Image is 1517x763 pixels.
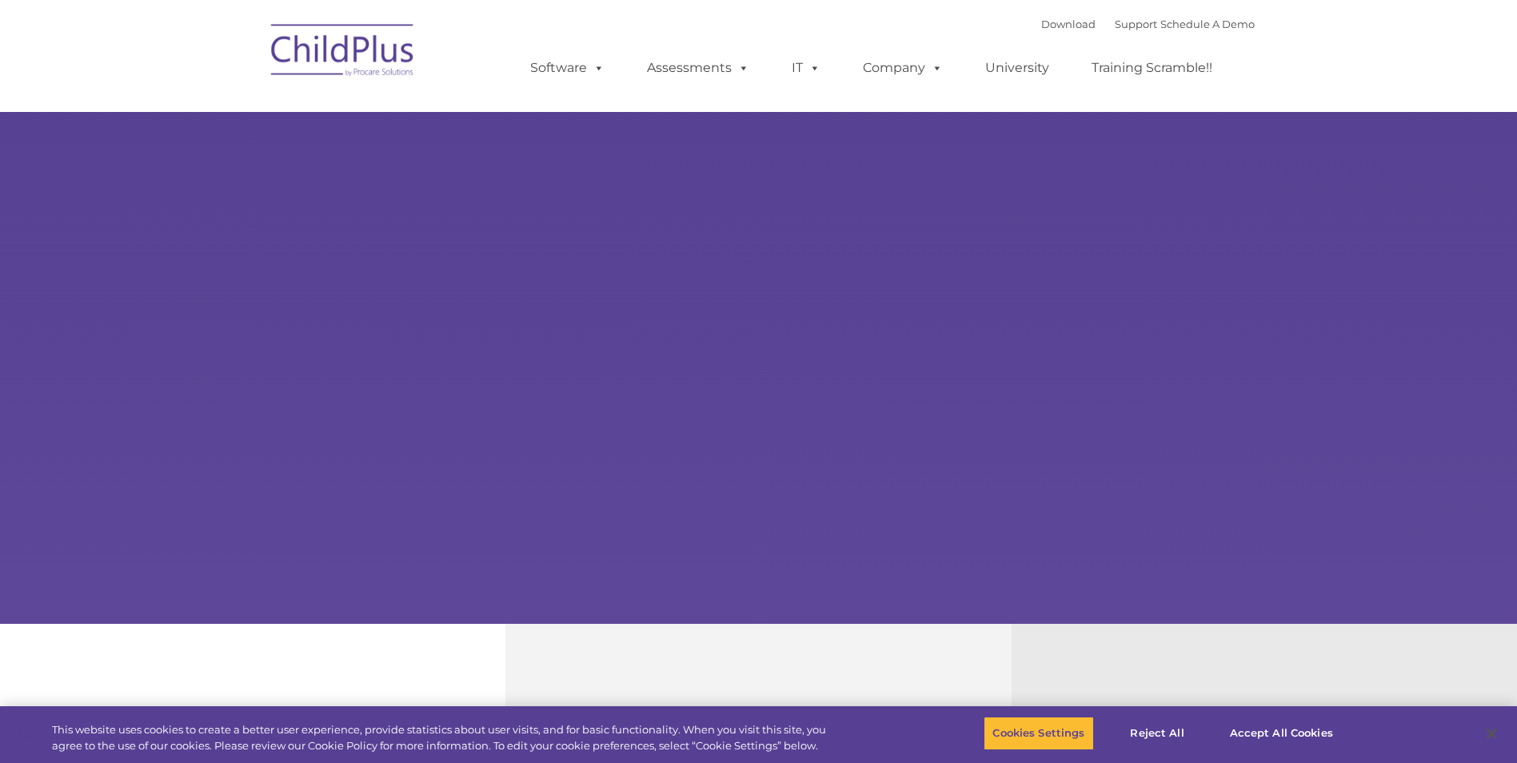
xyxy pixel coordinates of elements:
button: Reject All [1108,717,1208,750]
a: Support [1115,18,1157,30]
a: Training Scramble!! [1076,52,1228,84]
a: Schedule A Demo [1160,18,1255,30]
button: Accept All Cookies [1221,717,1342,750]
button: Close [1474,716,1509,751]
a: Download [1041,18,1096,30]
a: IT [776,52,836,84]
a: Assessments [631,52,765,84]
img: ChildPlus by Procare Solutions [263,13,423,93]
a: University [969,52,1065,84]
font: | [1041,18,1255,30]
div: This website uses cookies to create a better user experience, provide statistics about user visit... [52,722,834,753]
button: Cookies Settings [984,717,1093,750]
a: Company [847,52,959,84]
a: Software [514,52,621,84]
